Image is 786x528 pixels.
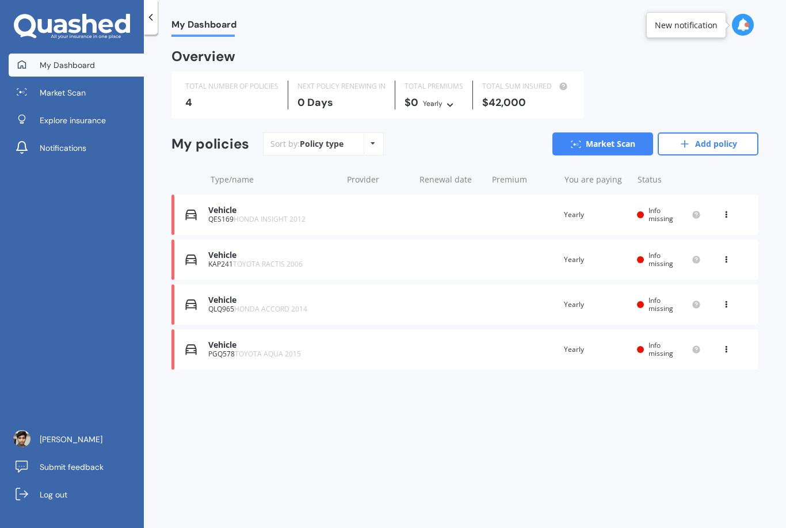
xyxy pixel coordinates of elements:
div: Yearly [423,98,442,109]
span: Info missing [648,206,673,223]
img: ACg8ocIE7oFPMC0IPb-50HyQVlzz4fIL8WMdvRWtMsEYUh8p78LpJfLG=s96-c [13,430,30,447]
span: HONDA INSIGHT 2012 [234,214,306,224]
img: Vehicle [185,344,197,355]
div: TOTAL PREMIUMS [405,81,463,92]
a: Explore insurance [9,109,144,132]
span: My Dashboard [171,19,236,35]
div: New notification [655,20,718,31]
div: Sort by: [270,138,344,150]
span: HONDA ACCORD 2014 [234,304,307,314]
div: Premium [492,174,555,185]
div: $0 [405,97,463,109]
div: NEXT POLICY RENEWING IN [297,81,386,92]
div: Overview [171,51,235,62]
div: Vehicle [208,250,336,260]
div: QES169 [208,215,336,223]
a: Market Scan [9,81,144,104]
a: Add policy [658,132,758,155]
div: TOTAL SUM INSURED [482,81,570,92]
div: KAP241 [208,260,336,268]
span: Log out [40,489,67,500]
span: My Dashboard [40,59,95,71]
div: Type/name [211,174,338,185]
div: My policies [171,136,249,153]
span: TOYOTA AQUA 2015 [235,349,301,359]
a: Notifications [9,136,144,159]
div: Yearly [564,254,628,265]
div: PGQ578 [208,350,336,358]
span: Submit feedback [40,461,104,473]
span: Notifications [40,142,86,154]
span: Explore insurance [40,115,106,126]
a: [PERSON_NAME] [9,428,144,451]
div: Yearly [564,299,628,310]
div: 0 Days [297,97,386,108]
div: Provider [347,174,410,185]
div: Renewal date [419,174,483,185]
div: Yearly [564,344,628,355]
img: Vehicle [185,254,197,265]
div: You are paying [564,174,628,185]
div: Vehicle [208,340,336,350]
a: Market Scan [552,132,653,155]
span: Info missing [648,340,673,358]
a: My Dashboard [9,54,144,77]
img: Vehicle [185,209,197,221]
a: Log out [9,483,144,506]
img: Vehicle [185,299,197,310]
div: Status [638,174,701,185]
span: Info missing [648,250,673,268]
div: Policy type [300,138,344,150]
div: Vehicle [208,295,336,305]
div: Vehicle [208,206,336,215]
span: TOYOTA RACTIS 2006 [233,259,303,269]
span: [PERSON_NAME] [40,434,102,445]
div: TOTAL NUMBER OF POLICIES [185,81,278,92]
div: QLQ965 [208,305,336,313]
span: Market Scan [40,87,86,98]
a: Submit feedback [9,455,144,478]
span: Info missing [648,295,673,313]
div: $42,000 [482,97,570,108]
div: 4 [185,97,278,108]
div: Yearly [564,209,628,221]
